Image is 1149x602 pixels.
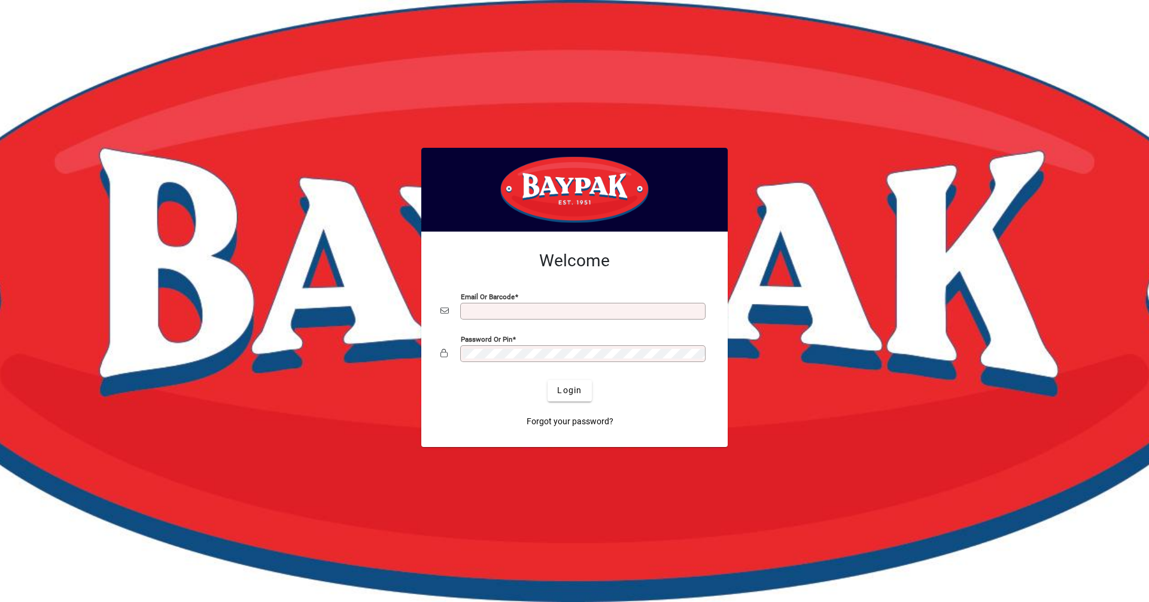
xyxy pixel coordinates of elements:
[461,335,512,343] mat-label: Password or Pin
[548,380,591,402] button: Login
[461,292,515,300] mat-label: Email or Barcode
[557,384,582,397] span: Login
[527,415,613,428] span: Forgot your password?
[522,411,618,433] a: Forgot your password?
[440,251,709,271] h2: Welcome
